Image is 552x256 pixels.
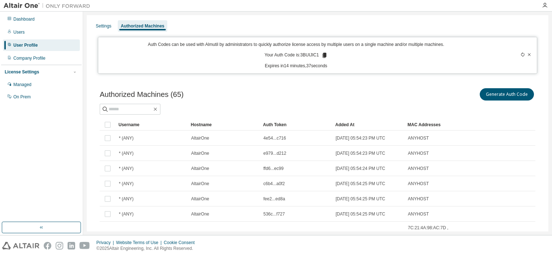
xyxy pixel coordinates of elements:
[103,63,490,69] p: Expires in 14 minutes, 37 seconds
[100,90,184,99] span: Authorized Machines (65)
[263,196,285,202] span: fee2...ed8a
[263,135,286,141] span: 4e54...c716
[407,119,456,131] div: MAC Addresses
[408,166,429,171] span: ANYHOST
[336,166,385,171] span: [DATE] 05:54:24 PM UTC
[408,196,429,202] span: ANYHOST
[96,240,116,246] div: Privacy
[68,242,75,249] img: linkedin.svg
[13,29,25,35] div: Users
[191,166,209,171] span: AltairOne
[264,52,327,59] p: Your Auth Code is: 3BUIJIC1
[335,119,402,131] div: Added At
[263,211,285,217] span: 536c...f727
[191,196,209,202] span: AltairOne
[44,242,51,249] img: facebook.svg
[13,42,38,48] div: User Profile
[56,242,63,249] img: instagram.svg
[4,2,94,9] img: Altair One
[13,94,31,100] div: On Prem
[119,181,134,187] span: * (ANY)
[191,150,209,156] span: AltairOne
[119,211,134,217] span: * (ANY)
[408,181,429,187] span: ANYHOST
[191,119,257,131] div: Hostname
[121,23,164,29] div: Authorized Machines
[263,166,284,171] span: ffd6...ec99
[191,181,209,187] span: AltairOne
[408,211,429,217] span: ANYHOST
[336,135,385,141] span: [DATE] 05:54:23 PM UTC
[336,181,385,187] span: [DATE] 05:54:25 PM UTC
[336,211,385,217] span: [DATE] 05:54:25 PM UTC
[79,242,90,249] img: youtube.svg
[119,196,134,202] span: * (ANY)
[263,181,285,187] span: c6b4...a0f2
[13,82,31,88] div: Managed
[119,166,134,171] span: * (ANY)
[119,135,134,141] span: * (ANY)
[119,150,134,156] span: * (ANY)
[408,225,456,248] span: 7C:21:4A:98:AC:7D , 7C:21:4A:98:AC:79 , [MAC_ADDRESS] , [MAC_ADDRESS]
[116,240,164,246] div: Website Terms of Use
[408,150,429,156] span: ANYHOST
[5,69,39,75] div: License Settings
[336,150,385,156] span: [DATE] 05:54:23 PM UTC
[13,16,35,22] div: Dashboard
[408,135,429,141] span: ANYHOST
[191,211,209,217] span: AltairOne
[263,119,329,131] div: Auth Token
[96,246,199,252] p: © 2025 Altair Engineering, Inc. All Rights Reserved.
[191,135,209,141] span: AltairOne
[2,242,39,249] img: altair_logo.svg
[118,119,185,131] div: Username
[263,150,286,156] span: e979...d212
[96,23,111,29] div: Settings
[103,42,490,48] p: Auth Codes can be used with Almutil by administrators to quickly authorize license access by mult...
[336,196,385,202] span: [DATE] 05:54:25 PM UTC
[164,240,199,246] div: Cookie Consent
[13,55,46,61] div: Company Profile
[480,88,534,101] button: Generate Auth Code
